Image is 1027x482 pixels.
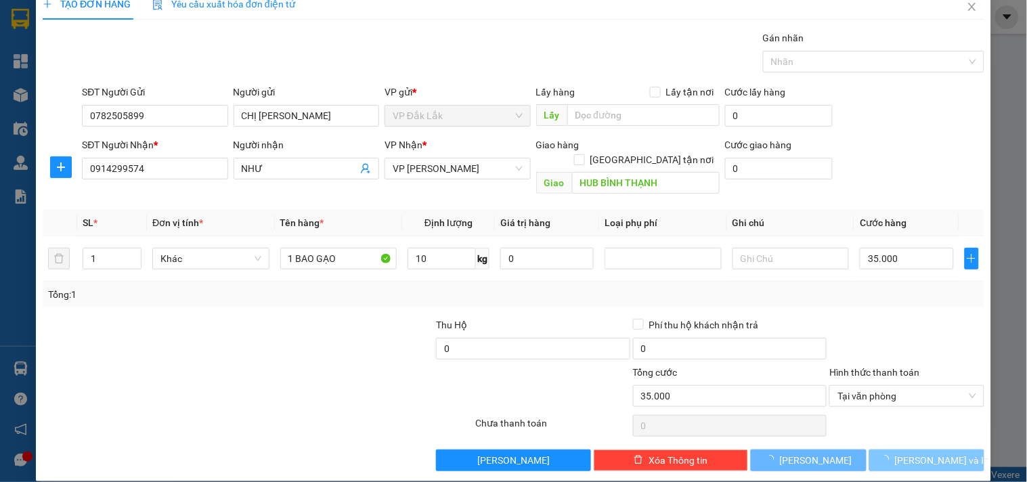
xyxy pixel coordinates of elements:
span: Tại văn phòng [837,386,976,406]
span: VP Hồ Chí Minh [393,158,522,179]
label: Hình thức thanh toán [829,367,919,378]
button: [PERSON_NAME] [436,450,590,471]
div: Chưa thanh toán [474,416,631,439]
div: SĐT Người Gửi [82,85,227,100]
span: Xóa Thông tin [649,453,707,468]
span: Lấy [536,104,567,126]
span: Phí thu hộ khách nhận trả [644,317,764,332]
span: VP Đắk Lắk [393,106,522,126]
span: [PERSON_NAME] [477,453,550,468]
span: VP Nhận [385,139,422,150]
input: VD: Bàn, Ghế [280,248,397,269]
span: plus [51,162,71,173]
div: VP gửi [385,85,530,100]
span: Lấy tận nơi [661,85,720,100]
button: deleteXóa Thông tin [594,450,748,471]
th: Ghi chú [727,210,855,236]
span: Khác [160,248,261,269]
span: loading [880,455,895,464]
span: Tên hàng [280,217,324,228]
input: Cước giao hàng [725,158,833,179]
span: Giao hàng [536,139,580,150]
span: plus [965,253,978,264]
span: [GEOGRAPHIC_DATA] tận nơi [585,152,720,167]
div: SĐT Người Nhận [82,137,227,152]
span: kg [476,248,489,269]
span: [PERSON_NAME] [780,453,852,468]
span: Giao [536,172,572,194]
input: Ghi Chú [733,248,850,269]
span: Giá trị hàng [500,217,550,228]
span: loading [765,455,780,464]
label: Cước lấy hàng [725,87,786,97]
span: close [967,1,978,12]
label: Gán nhãn [763,32,804,43]
span: Thu Hộ [436,320,467,330]
div: Người gửi [234,85,379,100]
div: Người nhận [234,137,379,152]
button: [PERSON_NAME] và In [869,450,984,471]
span: delete [634,455,643,466]
span: Lấy hàng [536,87,575,97]
input: Dọc đường [572,172,720,194]
button: plus [965,248,979,269]
input: Cước lấy hàng [725,105,833,127]
span: Đơn vị tính [152,217,203,228]
button: [PERSON_NAME] [751,450,866,471]
span: [PERSON_NAME] và In [895,453,990,468]
input: Dọc đường [567,104,720,126]
span: user-add [360,163,371,174]
label: Cước giao hàng [725,139,792,150]
span: Cước hàng [860,217,906,228]
span: SL [83,217,93,228]
div: Tổng: 1 [48,287,397,302]
button: plus [50,156,72,178]
span: Tổng cước [633,367,678,378]
input: 0 [500,248,594,269]
span: Định lượng [424,217,473,228]
th: Loại phụ phí [599,210,727,236]
button: delete [48,248,70,269]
